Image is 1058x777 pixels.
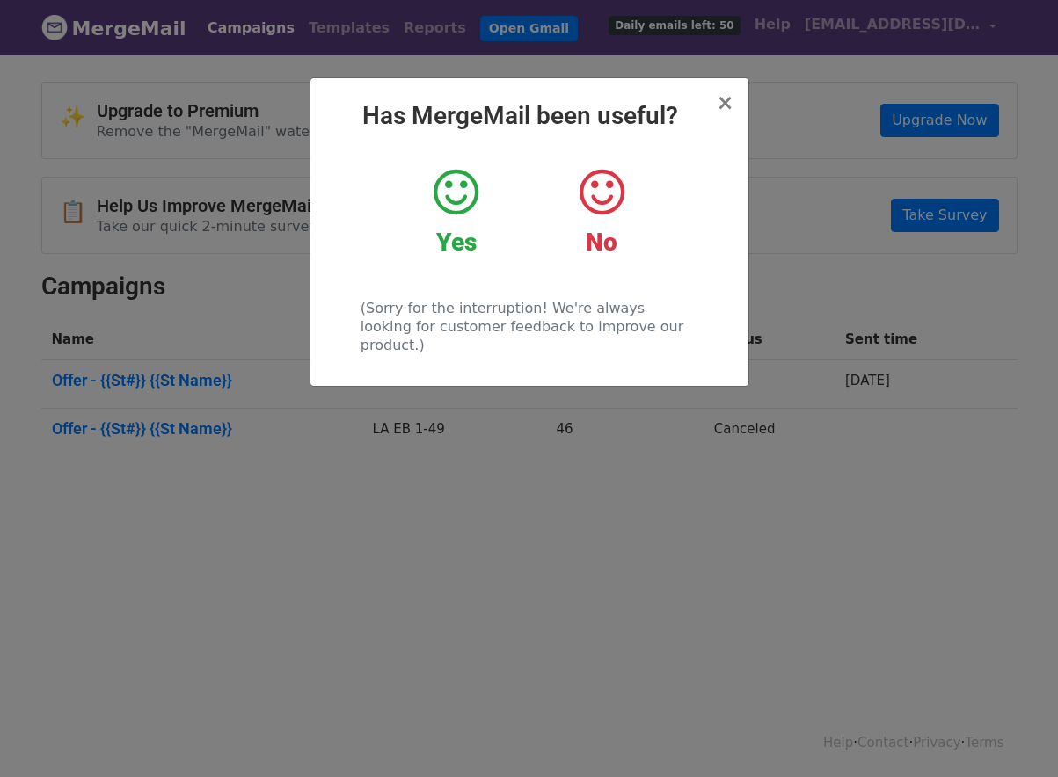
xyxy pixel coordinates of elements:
[716,91,733,115] span: ×
[586,228,617,257] strong: No
[436,228,477,257] strong: Yes
[397,166,515,258] a: Yes
[361,299,697,354] p: (Sorry for the interruption! We're always looking for customer feedback to improve our product.)
[325,101,734,131] h2: Has MergeMail been useful?
[716,92,733,113] button: Close
[542,166,660,258] a: No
